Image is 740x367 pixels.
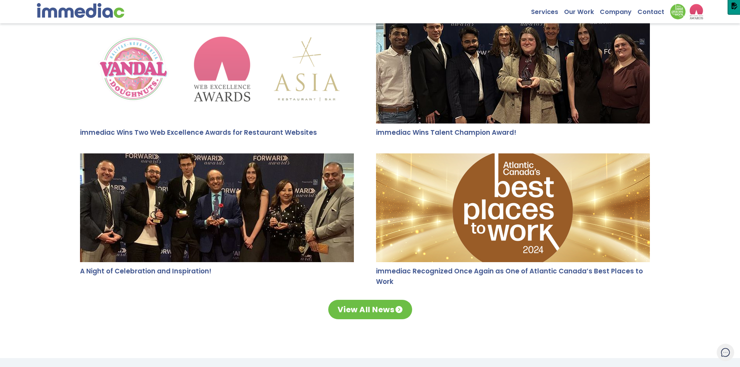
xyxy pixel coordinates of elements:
[80,15,354,123] img: immediac Wins Two Web Excellence Awards for Restaurant Websites
[80,128,317,137] a: immediac Wins Two Web Excellence Awards for Restaurant Websites
[376,128,516,137] a: immediac Wins Talent Champion Award!
[600,4,637,16] a: Company
[637,4,670,16] a: Contact
[80,153,354,262] img: A Night of Celebration and Inspiration!
[376,266,643,286] a: immediac Recognized Once Again as One of Atlantic Canada’s Best Places to Work
[328,300,412,319] a: View All News
[531,4,564,16] a: Services
[564,4,600,16] a: Our Work
[37,3,124,18] img: immediac
[376,15,650,123] img: immediac Wins Talent Champion Award!
[80,266,211,276] a: A Night of Celebration and Inspiration!
[376,153,650,262] img: immediac Recognized Once Again as One of Atlantic Canada’s Best Places to Work
[690,4,703,19] img: logo2_wea_nobg.webp
[670,4,686,19] img: Down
